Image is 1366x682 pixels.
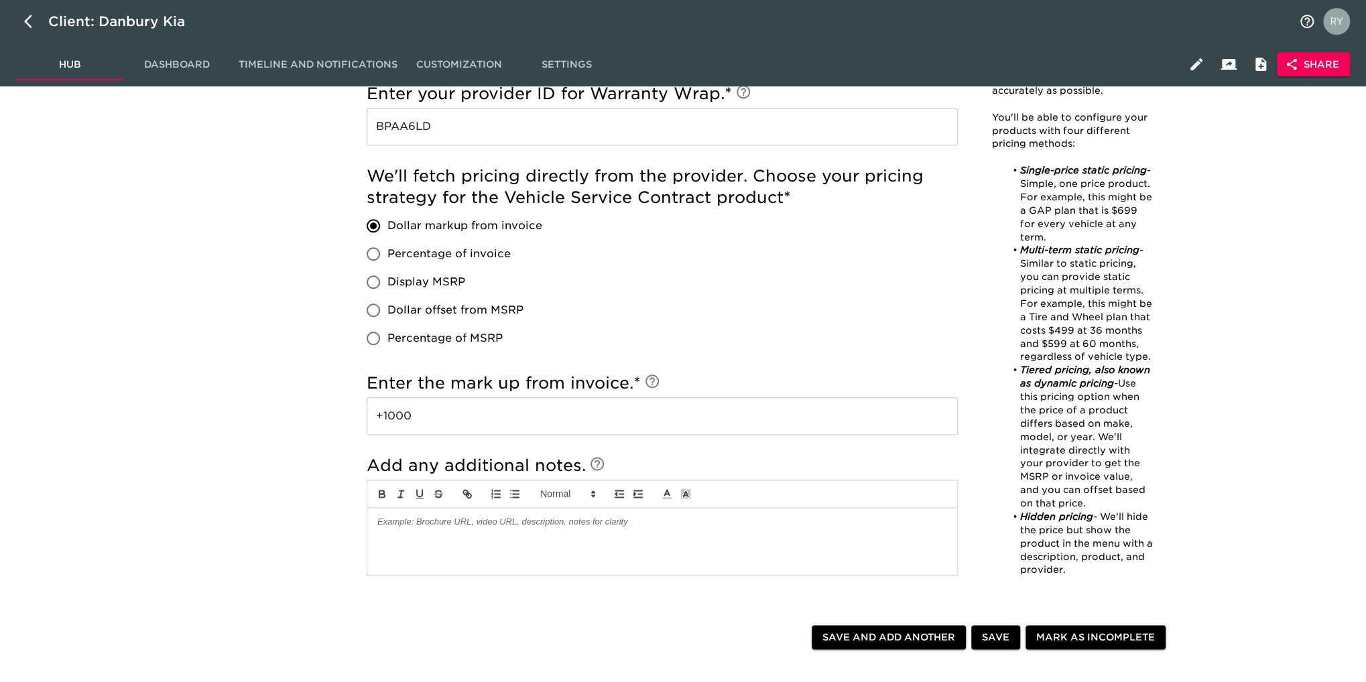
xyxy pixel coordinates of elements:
span: Hub [24,56,115,73]
input: Example: 012B23 [367,108,958,145]
em: Multi-term static pricing [1020,245,1139,255]
em: Tiered pricing, also known as dynamic pricing [1020,364,1154,389]
span: Display MSRP [387,274,465,290]
em: - [1139,245,1143,255]
span: Share [1288,56,1339,73]
h5: Enter the mark up from invoice. [367,372,958,394]
span: Save [982,629,1009,646]
button: Share [1277,52,1350,77]
p: You'll be able to configure your products with four different pricing methods: [992,111,1153,151]
span: Dollar markup from invoice [387,218,542,234]
li: Similar to static pricing, you can provide static pricing at multiple terms. For example, this mi... [1006,244,1153,364]
h5: Enter your provider ID for Warranty Wrap. [367,83,958,105]
button: Internal Notes and Comments [1245,48,1277,80]
span: Percentage of invoice [387,246,511,262]
button: Mark as Incomplete [1026,625,1166,650]
span: Customization [414,56,505,73]
h5: Add any additional notes. [367,455,958,476]
span: Save and Add Another [822,629,955,646]
button: Save and Add Another [812,625,966,650]
span: Timeline and Notifications [239,56,397,73]
li: - We'll hide the price but show the product in the menu with a description, product, and provider. [1006,510,1153,577]
li: - Simple, one price product. For example, this might be a GAP plan that is $699 for every vehicle... [1006,164,1153,244]
img: Profile [1323,8,1350,35]
em: - [1114,378,1118,389]
em: Single-price static pricing [1020,165,1147,176]
span: Mark as Incomplete [1036,629,1155,646]
span: Dashboard [131,56,223,73]
button: notifications [1291,5,1323,38]
em: Hidden pricing [1020,511,1093,522]
span: Dollar offset from MSRP [387,302,523,318]
button: Save [971,625,1020,650]
input: Example: +$1000 [367,397,958,435]
span: Percentage of MSRP [387,330,503,346]
li: Use this pricing option when the price of a product differs based on make, model, or year. We'll ... [1006,364,1153,510]
div: Client: Danbury Kia [48,11,204,32]
h5: We'll fetch pricing directly from the provider. Choose your pricing strategy for the Vehicle Serv... [367,165,958,208]
span: Settings [521,56,612,73]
